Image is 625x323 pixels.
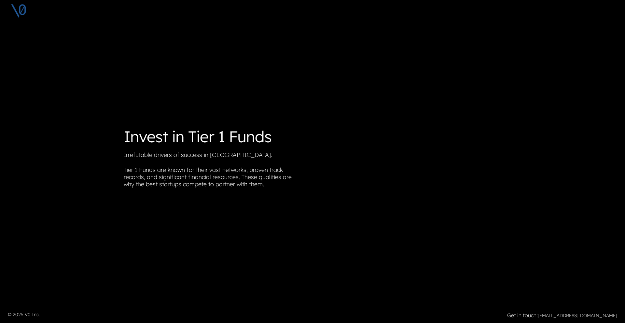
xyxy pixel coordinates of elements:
[538,313,617,318] a: [EMAIL_ADDRESS][DOMAIN_NAME]
[10,3,27,19] img: V0 logo
[124,127,307,146] h1: Invest in Tier 1 Funds
[124,166,307,190] p: Tier 1 Funds are known for their vast networks, proven track records, and significant financial r...
[124,151,307,161] p: Irrefutable drivers of success in [GEOGRAPHIC_DATA].
[8,311,309,318] p: © 2025 V0 Inc.
[507,312,538,318] strong: Get in touch:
